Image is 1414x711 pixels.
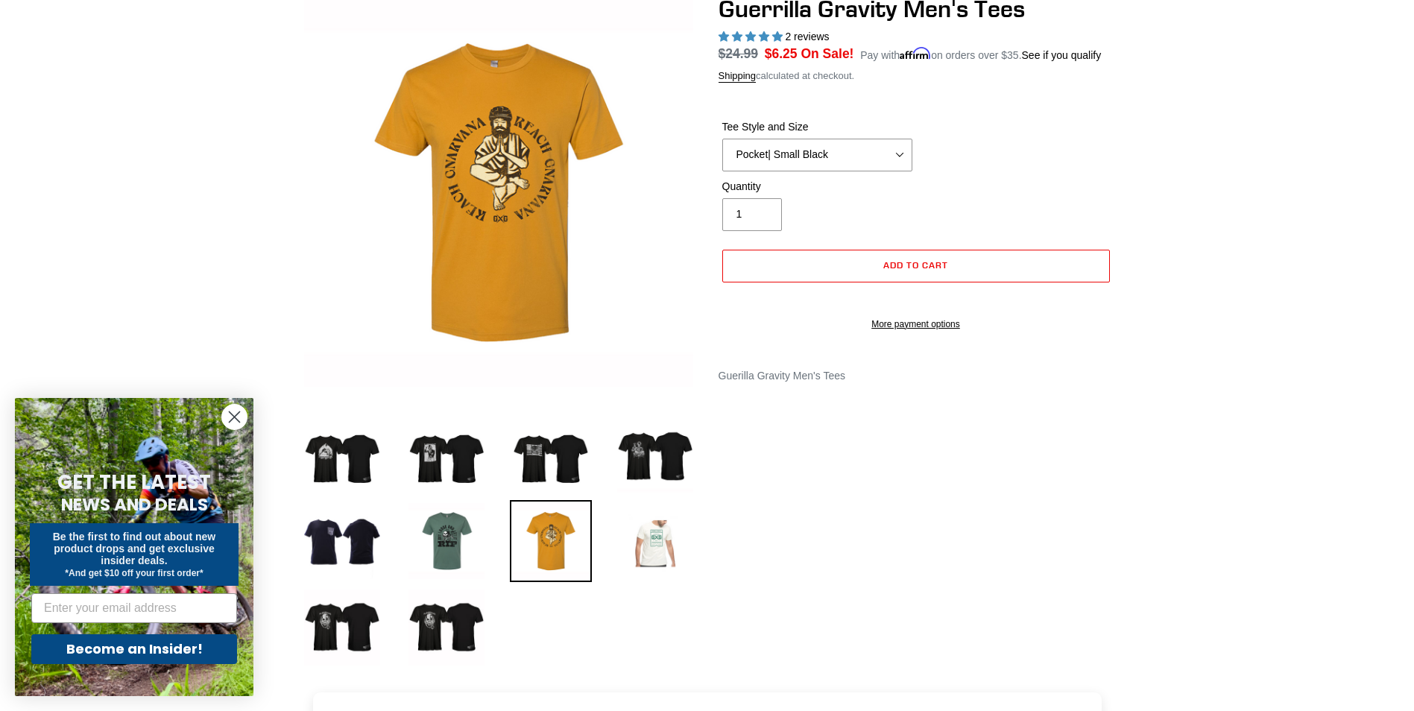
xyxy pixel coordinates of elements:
[405,587,487,669] img: Load image into Gallery viewer, Guerrilla Gravity Men&#39;s Tees
[801,44,853,63] span: On Sale!
[1022,49,1102,61] a: See if you qualify - Learn more about Affirm Financing (opens in modal)
[719,69,1114,83] div: calculated at checkout.
[405,500,487,582] img: Load image into Gallery viewer, Guerrilla Gravity Men&#39;s Tees
[765,46,798,61] span: $6.25
[719,368,1114,384] div: Guerilla Gravity Men's Tees
[722,119,912,135] label: Tee Style and Size
[719,70,757,83] a: Shipping
[719,46,759,61] s: $24.99
[61,493,208,516] span: NEWS AND DEALS
[722,317,1110,331] a: More payment options
[785,31,829,42] span: 2 reviews
[614,414,696,496] img: Load image into Gallery viewer, Guerrilla Gravity Men&#39;s Tees
[405,414,487,496] img: Load image into Gallery viewer, Guerrilla Gravity Men&#39;s Tees
[31,634,237,664] button: Become an Insider!
[900,47,931,60] span: Affirm
[301,414,383,496] img: Load image into Gallery viewer, Guerrilla Gravity Men&#39;s Tees
[301,587,383,669] img: Load image into Gallery viewer, Guerrilla Gravity Men&#39;s Tees
[614,500,696,582] img: Load image into Gallery viewer, Guerrilla Gravity Men&#39;s Tees
[53,531,216,566] span: Be the first to find out about new product drops and get exclusive insider deals.
[65,568,203,578] span: *And get $10 off your first order*
[57,469,211,496] span: GET THE LATEST
[31,593,237,623] input: Enter your email address
[510,414,592,496] img: Load image into Gallery viewer, Guerrilla Gravity Men&#39;s Tees
[719,31,786,42] span: 5.00 stars
[883,259,948,271] span: Add to cart
[860,44,1101,63] p: Pay with on orders over $35.
[510,500,592,582] img: Load image into Gallery viewer, Guerrilla Gravity Men&#39;s Tees
[301,500,383,582] img: Load image into Gallery viewer, Guerrilla Gravity Men&#39;s Tees
[221,404,247,430] button: Close dialog
[722,179,912,195] label: Quantity
[722,250,1110,282] button: Add to cart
